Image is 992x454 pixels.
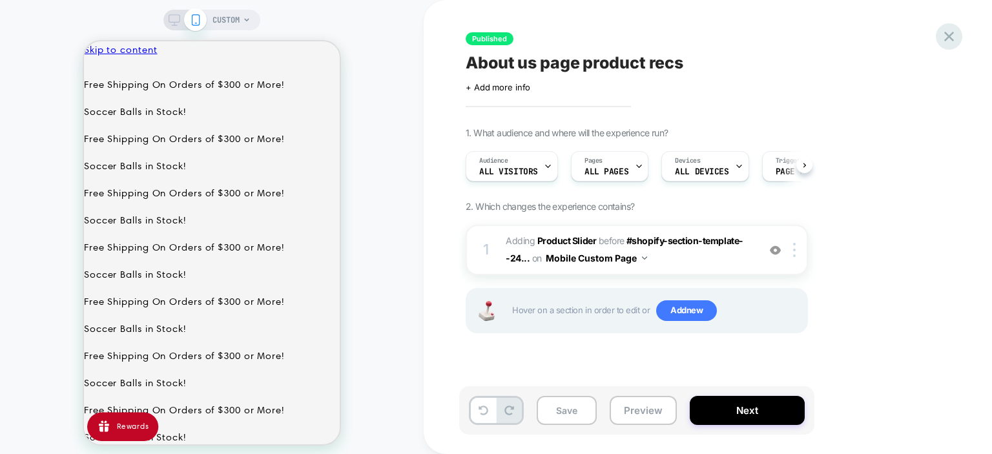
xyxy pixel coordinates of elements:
img: Joystick [473,301,499,321]
span: Devices [675,156,700,165]
img: close [793,243,796,257]
span: 2. Which changes the experience contains? [466,201,634,212]
button: Mobile Custom Page [546,249,647,267]
span: ALL PAGES [584,167,628,176]
span: All Visitors [479,167,538,176]
img: down arrow [642,256,647,260]
span: ALL DEVICES [675,167,728,176]
button: Next [690,396,805,425]
div: 1 [480,237,493,263]
span: Audience [479,156,508,165]
span: + Add more info [466,82,530,92]
span: 1. What audience and where will the experience run? [466,127,668,138]
span: Page Load [776,167,820,176]
b: Product Slider [537,235,596,246]
img: crossed eye [770,245,781,256]
span: About us page product recs [466,53,683,72]
span: Published [466,32,513,45]
span: Hover on a section in order to edit or [512,300,800,321]
span: BEFORE [599,235,625,246]
span: on [532,250,542,266]
span: Adding [506,235,596,246]
button: Save [537,396,597,425]
span: Pages [584,156,603,165]
button: Preview [610,396,677,425]
span: CUSTOM [212,10,240,30]
span: Add new [656,300,717,321]
span: Trigger [776,156,801,165]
